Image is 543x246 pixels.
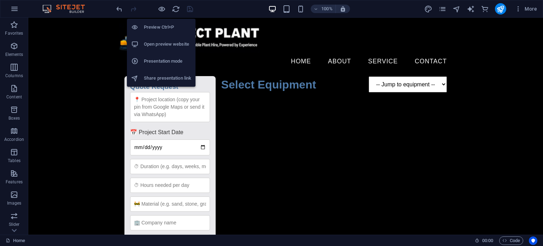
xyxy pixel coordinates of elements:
span: : [487,238,488,243]
h6: Open preview website [144,40,191,48]
h6: Presentation mode [144,57,191,65]
i: Undo: Change HTML (Ctrl+Z) [115,5,123,13]
button: reload [171,5,180,13]
button: 100% [311,5,336,13]
p: Tables [8,158,21,164]
h6: Session time [475,236,494,245]
button: commerce [481,5,489,13]
i: Commerce [481,5,489,13]
span: Code [502,236,520,245]
button: publish [495,3,506,15]
p: Columns [5,73,23,79]
a: Home [6,236,25,245]
p: Content [6,94,22,100]
i: Navigator [452,5,461,13]
h6: Preview Ctrl+P [144,23,191,32]
img: Editor Logo [41,5,94,13]
button: design [424,5,433,13]
button: navigator [452,5,461,13]
i: AI Writer [467,5,475,13]
i: Pages (Ctrl+Alt+S) [438,5,446,13]
h6: Share presentation link [144,74,191,82]
p: Images [7,200,22,206]
i: Reload page [172,5,180,13]
button: More [512,3,540,15]
p: Favorites [5,30,23,36]
button: Usercentrics [529,236,537,245]
button: pages [438,5,447,13]
button: text_generator [467,5,475,13]
i: Publish [496,5,504,13]
i: Design (Ctrl+Alt+Y) [424,5,432,13]
p: Features [6,179,23,185]
p: Boxes [8,115,20,121]
span: 00 00 [482,236,493,245]
p: Slider [9,222,20,227]
i: On resize automatically adjust zoom level to fit chosen device. [340,6,346,12]
h6: 100% [321,5,333,13]
button: undo [115,5,123,13]
p: Accordion [4,137,24,142]
p: Elements [5,52,23,57]
button: Code [499,236,523,245]
span: More [515,5,537,12]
